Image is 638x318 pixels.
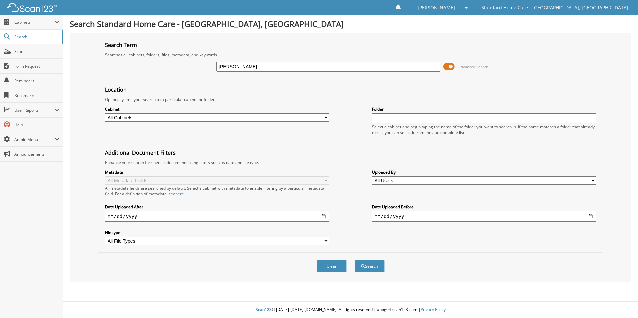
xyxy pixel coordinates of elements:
[102,52,599,58] div: Searches all cabinets, folders, files, metadata, and keywords
[102,41,140,49] legend: Search Term
[175,191,184,197] a: here
[14,63,59,69] span: Form Request
[14,34,58,40] span: Search
[14,19,55,25] span: Cabinets
[372,169,596,175] label: Uploaded By
[605,286,638,318] iframe: Chat Widget
[372,124,596,135] div: Select a cabinet and begin typing the name of the folder you want to search in. If the name match...
[14,107,55,113] span: User Reports
[105,185,329,197] div: All metadata fields are searched by default. Select a cabinet with metadata to enable filtering b...
[14,122,59,128] span: Help
[458,64,488,69] span: Advanced Search
[418,6,455,10] span: [PERSON_NAME]
[372,106,596,112] label: Folder
[421,307,446,312] a: Privacy Policy
[256,307,272,312] span: Scan123
[102,149,179,156] legend: Additional Document Filters
[102,160,599,165] div: Enhance your search for specific documents using filters such as date and file type.
[481,6,628,10] span: Standard Home Care - [GEOGRAPHIC_DATA], [GEOGRAPHIC_DATA]
[105,230,329,235] label: File type
[14,137,55,142] span: Admin Menu
[372,204,596,210] label: Date Uploaded Before
[105,169,329,175] label: Metadata
[14,93,59,98] span: Bookmarks
[14,78,59,84] span: Reminders
[105,211,329,222] input: start
[14,151,59,157] span: Announcements
[102,86,130,93] legend: Location
[14,49,59,54] span: Scan
[317,260,347,272] button: Clear
[70,18,631,29] h1: Search Standard Home Care - [GEOGRAPHIC_DATA], [GEOGRAPHIC_DATA]
[102,97,599,102] div: Optionally limit your search to a particular cabinet or folder
[105,106,329,112] label: Cabinet
[7,3,57,12] img: scan123-logo-white.svg
[355,260,385,272] button: Search
[63,302,638,318] div: © [DATE]-[DATE] [DOMAIN_NAME]. All rights reserved | appg04-scan123-com |
[105,204,329,210] label: Date Uploaded After
[372,211,596,222] input: end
